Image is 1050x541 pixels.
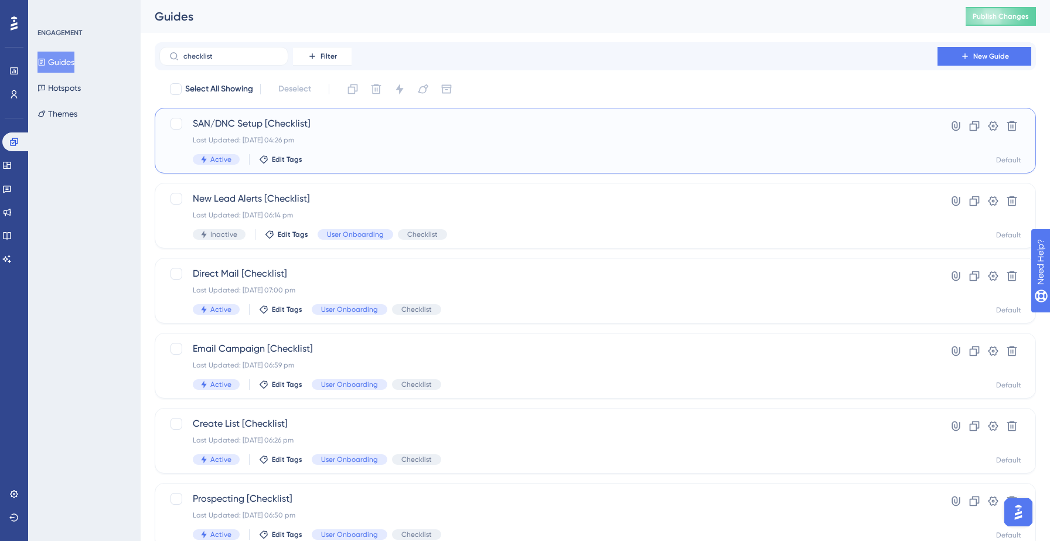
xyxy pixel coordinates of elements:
[966,7,1036,26] button: Publish Changes
[407,230,438,239] span: Checklist
[973,12,1029,21] span: Publish Changes
[401,380,432,389] span: Checklist
[1001,495,1036,530] iframe: UserGuiding AI Assistant Launcher
[272,155,302,164] span: Edit Tags
[272,305,302,314] span: Edit Tags
[210,230,237,239] span: Inactive
[193,267,904,281] span: Direct Mail [Checklist]
[321,530,378,539] span: User Onboarding
[937,47,1031,66] button: New Guide
[193,117,904,131] span: SAN/DNC Setup [Checklist]
[272,380,302,389] span: Edit Tags
[327,230,384,239] span: User Onboarding
[210,155,231,164] span: Active
[401,305,432,314] span: Checklist
[193,435,904,445] div: Last Updated: [DATE] 06:26 pm
[259,455,302,464] button: Edit Tags
[259,305,302,314] button: Edit Tags
[193,417,904,431] span: Create List [Checklist]
[259,155,302,164] button: Edit Tags
[321,52,337,61] span: Filter
[37,28,82,38] div: ENGAGEMENT
[155,8,936,25] div: Guides
[321,305,378,314] span: User Onboarding
[37,103,77,124] button: Themes
[996,155,1021,165] div: Default
[193,342,904,356] span: Email Campaign [Checklist]
[272,455,302,464] span: Edit Tags
[210,530,231,539] span: Active
[259,380,302,389] button: Edit Tags
[293,47,352,66] button: Filter
[28,3,73,17] span: Need Help?
[321,380,378,389] span: User Onboarding
[321,455,378,464] span: User Onboarding
[401,455,432,464] span: Checklist
[193,135,904,145] div: Last Updated: [DATE] 04:26 pm
[973,52,1009,61] span: New Guide
[193,360,904,370] div: Last Updated: [DATE] 06:59 pm
[37,77,81,98] button: Hotspots
[278,230,308,239] span: Edit Tags
[193,285,904,295] div: Last Updated: [DATE] 07:00 pm
[193,511,904,520] div: Last Updated: [DATE] 06:50 pm
[996,305,1021,315] div: Default
[210,455,231,464] span: Active
[193,492,904,506] span: Prospecting [Checklist]
[401,530,432,539] span: Checklist
[37,52,74,73] button: Guides
[210,380,231,389] span: Active
[996,530,1021,540] div: Default
[996,380,1021,390] div: Default
[996,455,1021,465] div: Default
[268,79,322,100] button: Deselect
[210,305,231,314] span: Active
[183,52,278,60] input: Search
[185,82,253,96] span: Select All Showing
[193,192,904,206] span: New Lead Alerts [Checklist]
[193,210,904,220] div: Last Updated: [DATE] 06:14 pm
[996,230,1021,240] div: Default
[278,82,311,96] span: Deselect
[272,530,302,539] span: Edit Tags
[259,530,302,539] button: Edit Tags
[265,230,308,239] button: Edit Tags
